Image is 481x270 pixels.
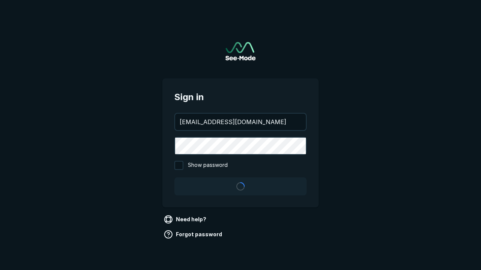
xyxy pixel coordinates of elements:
img: See-Mode Logo [225,42,256,60]
a: Need help? [162,213,209,225]
span: Show password [188,161,228,170]
a: Go to sign in [225,42,256,60]
a: Forgot password [162,228,225,240]
input: your@email.com [175,114,306,130]
span: Sign in [174,90,307,104]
